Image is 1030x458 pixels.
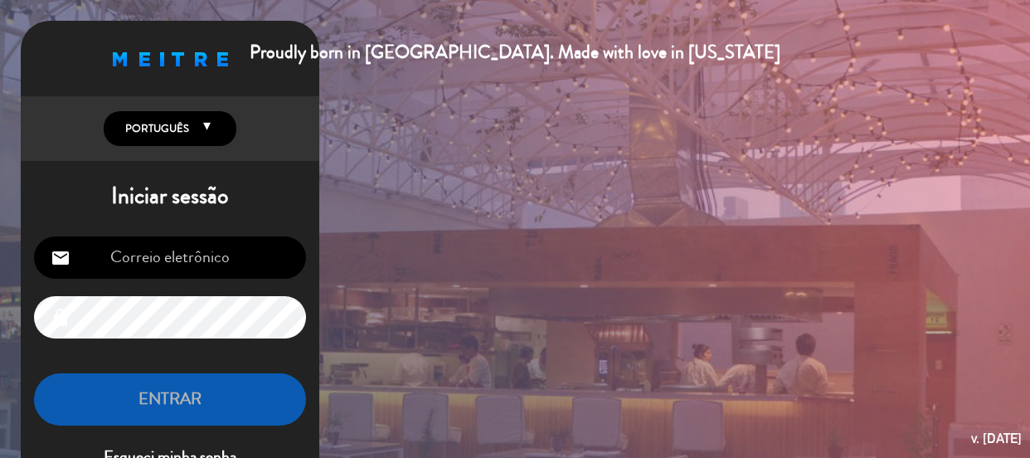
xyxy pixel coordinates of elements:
[121,120,189,137] span: Português
[51,308,70,328] i: lock
[51,248,70,268] i: email
[34,236,306,279] input: Correio eletrônico
[971,427,1022,450] div: v. [DATE]
[21,183,319,211] h1: Iniciar sessão
[34,373,306,426] button: ENTRAR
